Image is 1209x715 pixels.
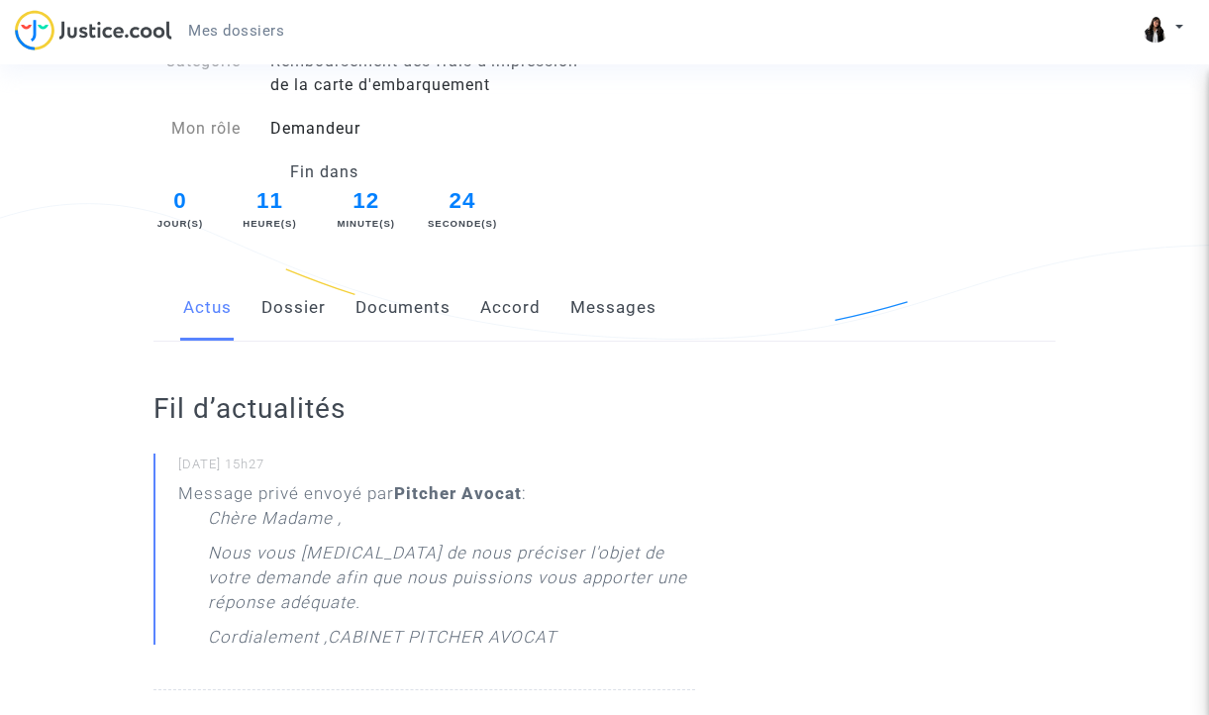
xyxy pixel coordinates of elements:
span: 12 [331,184,402,218]
div: Seconde(s) [427,217,498,231]
span: 11 [235,184,306,218]
a: Accord [480,275,541,341]
a: Documents [355,275,451,341]
p: Cordialement , [208,625,328,660]
p: Nous vous [MEDICAL_DATA] de nous préciser l'objet de votre demande afin que nous puissions vous a... [208,541,695,625]
a: Dossier [261,275,326,341]
span: 24 [427,184,498,218]
div: Message privé envoyé par : [178,481,695,660]
div: Remboursement des frais d'impression de la carte d'embarquement [255,50,605,97]
div: Jour(s) [151,217,209,231]
h2: Fil d’actualités [153,391,695,426]
span: 0 [151,184,209,218]
a: Actus [183,275,232,341]
span: Mes dossiers [188,22,284,40]
small: [DATE] 15h27 [178,456,695,481]
div: Fin dans [139,160,511,184]
p: Chère Madame , [208,506,342,541]
div: Minute(s) [331,217,402,231]
img: jc-logo.svg [15,10,172,51]
div: Mon rôle [139,117,255,141]
div: Heure(s) [235,217,306,231]
p: CABINET PITCHER AVOCAT [328,625,556,660]
a: Messages [570,275,656,341]
b: Pitcher Avocat [394,483,522,503]
img: ACg8ocJjQgf5U90bnYpA2VNYcf6GepGIrG8UlbUBbvx_r29gS4eBDDr5=s96-c [1142,15,1169,43]
div: Catégorie [139,50,255,97]
a: Mes dossiers [172,16,300,46]
div: Demandeur [255,117,605,141]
